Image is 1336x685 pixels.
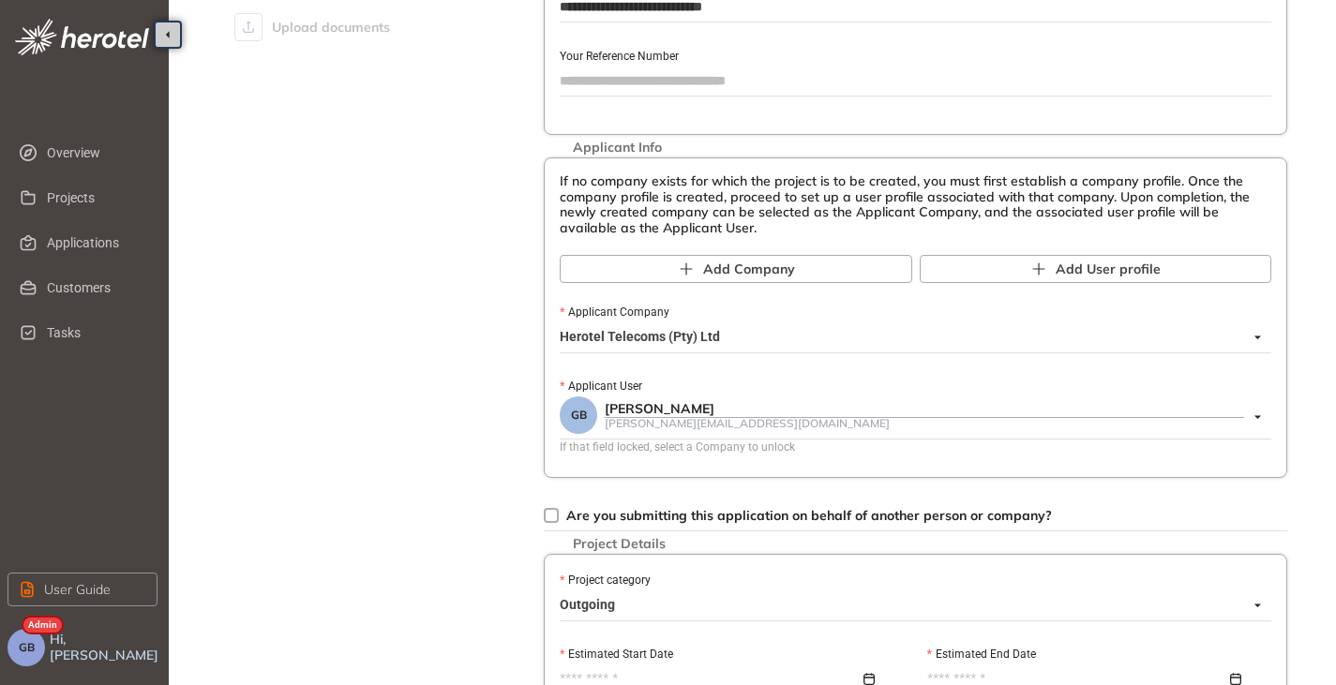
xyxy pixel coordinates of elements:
label: Project category [560,572,651,589]
span: Applications [47,224,143,261]
span: Upload documents [272,8,390,46]
button: GB [8,629,45,666]
div: [PERSON_NAME] [605,401,1244,417]
span: Are you submitting this application on behalf of another person or company? [566,507,1052,524]
label: Estimated End Date [927,646,1036,663]
span: Outgoing [560,590,1261,620]
span: User Guide [44,579,111,600]
label: Your Reference Number [560,48,679,66]
span: Project Details [563,536,675,552]
img: logo [15,19,149,55]
span: Add User profile [1056,259,1161,279]
label: Applicant User [560,378,642,395]
span: Hi, [PERSON_NAME] [50,632,161,663]
span: Add Company [703,259,795,279]
button: Add Company [560,255,912,283]
button: Add User profile [920,255,1272,283]
div: [PERSON_NAME][EMAIL_ADDRESS][DOMAIN_NAME] [605,417,1244,429]
span: Customers [47,269,143,306]
span: Applicant Info [563,140,671,156]
button: User Guide [8,573,158,606]
span: Tasks [47,314,143,351]
div: If that field locked, select a Company to unlock [560,439,1271,456]
span: GB [571,409,587,422]
label: Estimated Start Date [560,646,673,663]
div: If no company exists for which the project is to be created, you must first establish a company p... [560,173,1271,236]
input: Your Reference Number [560,67,1271,95]
span: Projects [47,179,143,216]
span: Overview [47,134,143,171]
span: GB [19,641,35,654]
label: Applicant Company [560,304,669,321]
span: Herotel Telecoms (Pty) Ltd [560,322,1261,352]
